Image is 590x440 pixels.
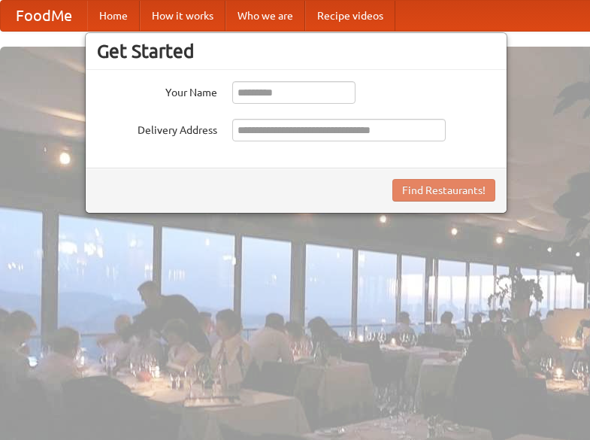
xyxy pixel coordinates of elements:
[1,1,87,31] a: FoodMe
[392,179,495,202] button: Find Restaurants!
[305,1,395,31] a: Recipe videos
[225,1,305,31] a: Who we are
[97,40,495,62] h3: Get Started
[140,1,225,31] a: How it works
[87,1,140,31] a: Home
[97,119,217,138] label: Delivery Address
[97,81,217,100] label: Your Name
